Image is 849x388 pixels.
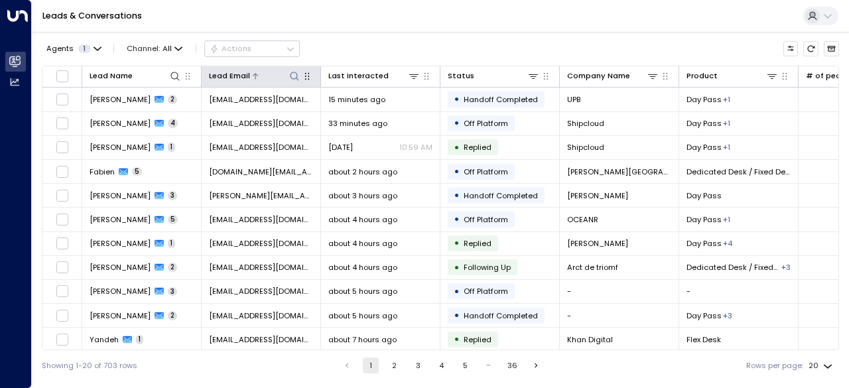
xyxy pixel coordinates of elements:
span: Vanessa [90,238,151,249]
span: about 7 hours ago [328,334,397,345]
span: 1 [168,143,175,152]
div: Lead Email [209,70,250,82]
span: Handoff Completed [464,94,538,105]
div: Last Interacted [328,70,420,82]
div: Product [686,70,718,82]
div: Flex Desk [723,142,730,153]
div: Last Interacted [328,70,389,82]
div: Lead Name [90,70,181,82]
span: Toggle select row [56,141,69,154]
span: Toggle select row [56,261,69,274]
div: Product [686,70,778,82]
span: about 5 hours ago [328,310,397,321]
div: Flex Desk [723,214,730,225]
span: 3 [168,287,177,296]
span: Day Pass [686,238,722,249]
span: Fabien [90,166,115,177]
p: 10:59 AM [399,142,432,153]
span: TAMOU benkhadou [90,262,151,273]
span: 3 [168,191,177,200]
span: Toggle select row [56,333,69,346]
span: Replied [464,238,491,249]
span: Flex Desk [686,334,721,345]
span: yandeh@khandigital.no [209,334,313,345]
span: Shipcloud [567,142,604,153]
span: fernando23296@gmail.com [209,94,313,105]
span: benkhadoutamou79@gmail.com [209,262,313,273]
button: page 1 [363,357,379,373]
div: … [481,357,497,373]
span: Toggle select all [56,70,69,83]
div: Lead Email [209,70,300,82]
span: Channel: [123,41,187,56]
button: Go to page 2 [387,357,403,373]
span: Dirk Verhaeg [90,118,151,129]
span: Toggle select row [56,213,69,226]
span: Following Up [464,262,511,273]
span: Dirk Verhaeg [90,142,151,153]
label: Rows per page: [746,360,803,371]
button: Go to next page [528,357,544,373]
span: Fabien Besançon [567,166,671,177]
td: - [560,304,679,327]
span: fabien.besancon.pro@gmail.com [209,166,313,177]
span: Yandeh [90,334,119,345]
span: Toggle select row [56,237,69,250]
button: Go to page 3 [410,357,426,373]
span: Dedicated Desk / Fixed Desk [686,166,791,177]
div: • [454,162,460,180]
span: Replied [464,334,491,345]
div: 20 [809,357,835,374]
div: • [454,234,460,252]
span: 1 [168,239,175,248]
td: - [679,280,799,303]
span: Geraldine [90,190,151,201]
div: Flex Desk [723,118,730,129]
span: Geraldine [567,190,628,201]
div: Actions [210,44,251,53]
span: 5 [132,167,142,176]
button: Go to page 4 [434,357,450,373]
div: Button group with a nested menu [204,40,300,56]
div: Company Name [567,70,630,82]
span: Agents [46,45,74,52]
span: 2 [168,311,177,320]
div: • [454,114,460,132]
span: 1 [78,44,91,53]
span: Day Pass [686,94,722,105]
span: vanecatalina1986@gmail.com [209,238,313,249]
td: - [560,280,679,303]
span: Shipcloud [567,118,604,129]
div: Meeting Room [723,94,730,105]
button: Actions [204,40,300,56]
div: • [454,330,460,348]
span: 2 [168,95,177,104]
div: Status [448,70,539,82]
span: about 5 hours ago [328,286,397,296]
span: Handoff Completed [464,310,538,321]
span: geraldine.kuna@gmail.com [209,190,313,201]
button: Archived Leads [824,41,839,56]
span: vanessa [567,238,628,249]
div: Showing 1-20 of 703 rows [42,360,137,371]
span: 5 [168,215,178,224]
nav: pagination navigation [338,357,545,373]
span: Off Platform [464,214,508,225]
span: Toggle select row [56,285,69,298]
div: • [454,306,460,324]
div: Status [448,70,474,82]
span: about 4 hours ago [328,238,397,249]
span: Day Pass [686,310,722,321]
span: 2 [168,263,177,272]
span: 1 [136,335,143,344]
span: All [163,44,172,53]
button: Go to page 5 [457,357,473,373]
span: about 3 hours ago [328,190,397,201]
span: UPB [567,94,580,105]
span: about 4 hours ago [328,262,397,273]
span: claireomahoney1@gmail.com [209,214,313,225]
span: about 2 hours ago [328,166,397,177]
div: • [454,186,460,204]
span: Day Pass [686,214,722,225]
span: Toggle select row [56,309,69,322]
